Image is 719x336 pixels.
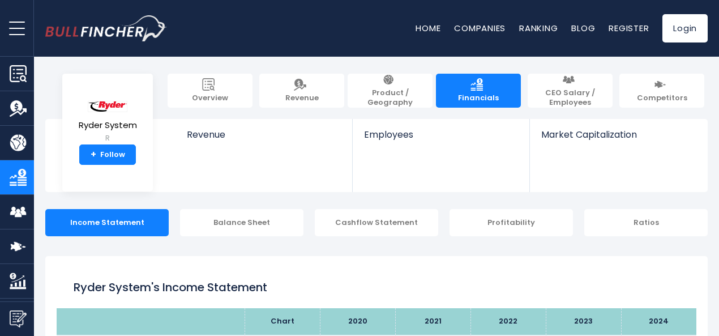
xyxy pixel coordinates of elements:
a: Employees [353,119,529,159]
span: CEO Salary / Employees [533,88,607,108]
span: Overview [192,93,228,103]
th: Chart [245,308,320,335]
a: Market Capitalization [530,119,707,159]
span: Competitors [637,93,687,103]
a: CEO Salary / Employees [528,74,613,108]
span: Product / Geography [353,88,427,108]
img: bullfincher logo [45,15,167,41]
a: Blog [571,22,595,34]
div: Ratios [584,209,708,236]
span: Revenue [285,93,319,103]
a: +Follow [79,144,136,165]
a: Register [609,22,649,34]
a: Overview [168,74,252,108]
a: Go to homepage [45,15,167,41]
div: Profitability [450,209,573,236]
strong: + [91,150,96,160]
th: 2021 [395,308,470,335]
a: Product / Geography [348,74,433,108]
th: 2023 [546,308,621,335]
div: Cashflow Statement [315,209,438,236]
th: 2022 [470,308,546,335]
a: Companies [454,22,506,34]
small: R [79,133,137,143]
div: Balance Sheet [180,209,303,236]
a: Revenue [259,74,344,108]
span: Financials [458,93,499,103]
h1: Ryder System's Income Statement [74,279,679,296]
span: Employees [364,129,517,140]
a: Home [416,22,440,34]
span: Ryder System [79,121,137,130]
a: Revenue [176,119,353,159]
span: Market Capitalization [541,129,695,140]
a: Financials [436,74,521,108]
th: 2024 [621,308,696,335]
a: Ryder System R [78,100,138,144]
th: 2020 [320,308,395,335]
a: Competitors [619,74,704,108]
a: Ranking [519,22,558,34]
div: Income Statement [45,209,169,236]
span: Revenue [187,129,341,140]
a: Login [662,14,708,42]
